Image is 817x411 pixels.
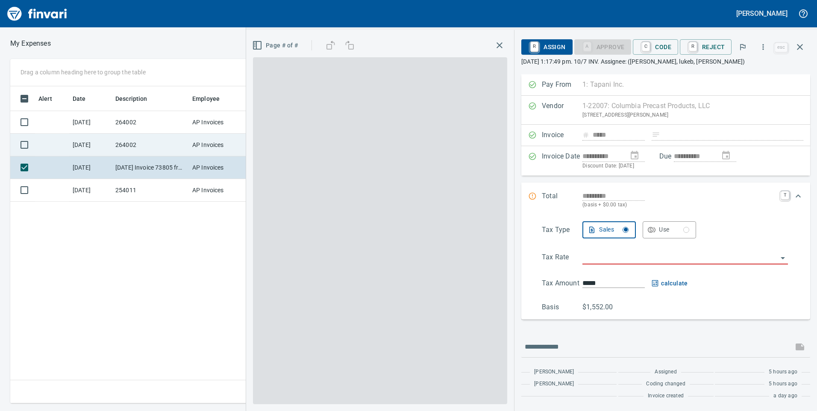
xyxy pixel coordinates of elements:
[655,368,676,376] span: Assigned
[10,38,51,49] nav: breadcrumb
[69,134,112,156] td: [DATE]
[689,42,697,51] a: R
[734,7,790,20] button: [PERSON_NAME]
[542,225,582,238] p: Tax Type
[112,111,189,134] td: 264002
[69,156,112,179] td: [DATE]
[773,392,797,400] span: a day ago
[648,392,684,400] span: Invoice created
[21,68,146,76] p: Drag a column heading here to group the table
[521,182,810,218] div: Expand
[733,38,752,56] button: Flag
[542,252,582,264] p: Tax Rate
[769,368,797,376] span: 5 hours ago
[646,380,685,388] span: Coding changed
[115,94,147,104] span: Description
[777,252,789,264] button: Open
[189,179,253,202] td: AP Invoices
[582,201,776,209] p: (basis + $0.00 tax)
[659,224,689,235] div: Use
[642,42,650,51] a: C
[790,337,810,357] span: This records your message into the invoice and notifies anyone mentioned
[115,94,159,104] span: Description
[775,43,788,52] a: esc
[736,9,788,18] h5: [PERSON_NAME]
[599,224,629,235] div: Sales
[192,94,231,104] span: Employee
[521,218,810,320] div: Expand
[640,40,671,54] span: Code
[189,111,253,134] td: AP Invoices
[643,221,696,238] button: Use
[73,94,86,104] span: Date
[73,94,97,104] span: Date
[189,134,253,156] td: AP Invoices
[528,40,565,54] span: Assign
[534,368,574,376] span: [PERSON_NAME]
[112,156,189,179] td: [DATE] Invoice 73805 from Columbia Precast Products, LLC (1-22007)
[769,380,797,388] span: 5 hours ago
[582,221,636,238] button: Sales
[680,39,732,55] button: RReject
[530,42,538,51] a: R
[112,179,189,202] td: 254011
[754,38,773,56] button: More
[781,191,789,200] a: T
[189,156,253,179] td: AP Invoices
[542,191,582,209] p: Total
[10,38,51,49] p: My Expenses
[69,111,112,134] td: [DATE]
[112,134,189,156] td: 264002
[5,3,69,24] img: Finvari
[38,94,52,104] span: Alert
[69,179,112,202] td: [DATE]
[521,39,572,55] button: RAssign
[534,380,574,388] span: [PERSON_NAME]
[542,302,582,312] p: Basis
[574,43,632,50] div: Coding Required
[521,57,810,66] p: [DATE] 1:17:49 pm. 10/7 INV. Assignee: ([PERSON_NAME], lukeb, [PERSON_NAME])
[192,94,220,104] span: Employee
[542,278,582,289] p: Tax Amount
[773,37,810,57] span: Close invoice
[633,39,678,55] button: CCode
[38,94,63,104] span: Alert
[687,40,725,54] span: Reject
[652,278,688,289] button: calculate
[582,302,623,312] p: $1,552.00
